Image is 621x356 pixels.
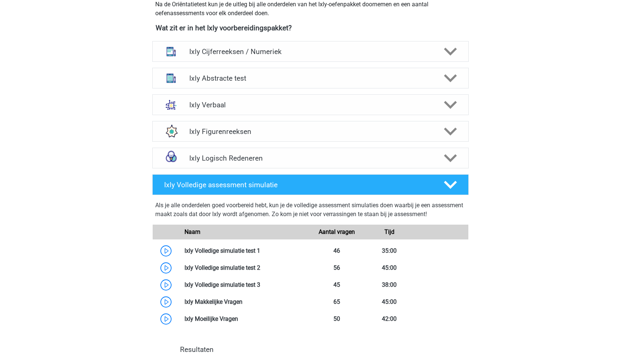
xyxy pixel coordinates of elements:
a: analogieen Ixly Verbaal [149,94,472,115]
img: abstracte matrices [162,68,181,88]
div: Ixly Volledige simulatie test 2 [179,263,310,272]
div: Als je alle onderdelen goed voorbereid hebt, kun je de volledige assessment simulaties doen waarb... [155,201,466,222]
div: Aantal vragen [310,228,363,236]
a: syllogismen Ixly Logisch Redeneren [149,148,472,168]
h4: Ixly Cijferreeksen / Numeriek [189,47,431,56]
h4: Ixly Verbaal [189,101,431,109]
h4: Resultaten [180,345,468,354]
img: cijferreeksen [162,42,181,61]
div: Ixly Makkelijke Vragen [179,298,310,306]
img: analogieen [162,95,181,114]
div: Naam [179,228,310,236]
h4: Ixly Volledige assessment simulatie [164,181,432,189]
div: Ixly Volledige simulatie test 1 [179,246,310,255]
h4: Wat zit er in het Ixly voorbereidingspakket? [156,24,465,32]
img: syllogismen [162,148,181,168]
a: cijferreeksen Ixly Cijferreeksen / Numeriek [149,41,472,62]
a: abstracte matrices Ixly Abstracte test [149,68,472,88]
div: Ixly Volledige simulatie test 3 [179,281,310,289]
h4: Ixly Logisch Redeneren [189,154,431,162]
div: Ixly Moeilijke Vragen [179,315,310,323]
a: figuurreeksen Ixly Figurenreeksen [149,121,472,142]
div: Tijd [363,228,415,236]
h4: Ixly Figurenreeksen [189,127,431,136]
img: figuurreeksen [162,122,181,141]
h4: Ixly Abstracte test [189,74,431,83]
a: Ixly Volledige assessment simulatie [149,174,472,195]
